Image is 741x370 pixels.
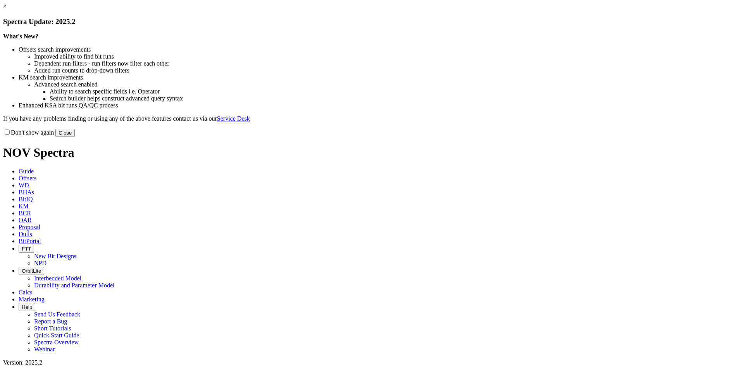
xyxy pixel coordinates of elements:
a: Spectra Overview [34,339,79,346]
a: Quick Start Guide [34,332,79,339]
li: Advanced search enabled [34,81,738,88]
span: Dulls [19,231,32,237]
span: Offsets [19,175,36,182]
span: KM [19,203,29,209]
h3: Spectra Update: 2025.2 [3,17,738,26]
div: Version: 2025.2 [3,359,738,366]
li: Improved ability to find bit runs [34,53,738,60]
li: Search builder helps construct advanced query syntax [50,95,738,102]
span: OAR [19,217,32,223]
li: Ability to search specific fields i.e. Operator [50,88,738,95]
span: FTT [22,246,31,252]
a: Interbedded Model [34,275,81,282]
span: Calcs [19,289,33,296]
p: If you have any problems finding or using any of the above features contact us via our [3,115,738,122]
span: BCR [19,210,31,216]
li: Dependent run filters - run filters now filter each other [34,60,738,67]
span: Proposal [19,224,40,230]
button: Close [55,129,75,137]
li: Added run counts to drop-down filters [34,67,738,74]
a: New Bit Designs [34,253,76,259]
span: WD [19,182,29,188]
h1: NOV Spectra [3,145,738,160]
span: OrbitLite [22,268,41,274]
span: Guide [19,168,34,175]
span: BitIQ [19,196,33,202]
span: Marketing [19,296,45,303]
span: BitPortal [19,238,41,244]
a: Send Us Feedback [34,311,80,318]
li: Enhanced KSA bit runs QA/QC process [19,102,738,109]
li: Offsets search improvements [19,46,738,53]
a: Report a Bug [34,318,67,325]
input: Don't show again [5,130,10,135]
label: Don't show again [3,129,54,136]
a: NPD [34,260,47,266]
a: Webinar [34,346,55,353]
span: BHAs [19,189,34,195]
a: Short Tutorials [34,325,71,332]
span: Help [22,304,32,310]
a: Durability and Parameter Model [34,282,115,289]
strong: What's New? [3,33,38,40]
a: × [3,3,7,10]
li: KM search improvements [19,74,738,81]
a: Service Desk [217,115,250,122]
